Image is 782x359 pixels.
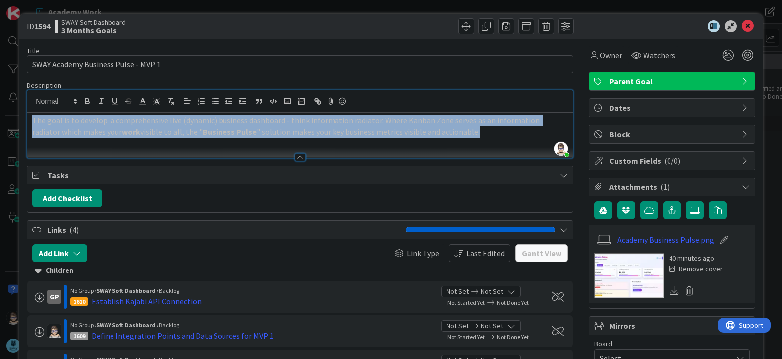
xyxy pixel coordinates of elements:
span: Not Started Yet [447,333,485,341]
span: ( 1 ) [660,182,670,192]
div: 1609 [70,332,88,340]
span: Dates [609,102,737,114]
span: Not Set [447,321,469,331]
div: Children [35,265,565,276]
a: Academy Business Pulse.png [617,234,714,246]
span: Owner [600,49,622,61]
span: Parent Goal [609,75,737,87]
strong: Business Pulse [203,127,257,137]
b: SWAY Soft Dashboard › [96,287,159,294]
span: No Group › [70,321,96,329]
p: The goal is to develop a comprehensive live (dynamic) business dashboard - think information radi... [32,115,567,137]
div: 1610 [70,297,88,306]
span: Not Done Yet [497,299,529,306]
button: Add Checklist [32,189,102,207]
span: ID [27,20,50,32]
span: Not Done Yet [497,333,529,341]
span: No Group › [70,287,96,294]
span: Link Type [407,247,439,259]
div: Define Integration Points and Data Sources for MVP 1 [92,330,274,342]
div: GP [47,290,61,304]
span: Custom Fields [609,155,737,167]
span: Links [47,224,400,236]
div: Download [669,284,680,297]
span: Mirrors [609,320,737,332]
span: Not Set [481,321,503,331]
span: Not Started Yet [447,299,485,306]
b: 3 Months Goals [61,26,126,34]
label: Title [27,46,40,55]
span: Backlog [159,287,179,294]
b: SWAY Soft Dashboard › [96,321,159,329]
span: Support [21,1,45,13]
span: ( 0/0 ) [664,156,680,166]
span: Watchers [643,49,675,61]
span: Not Set [447,286,469,297]
strong: work [122,127,140,137]
div: 40 minutes ago [669,253,723,264]
img: TP [47,324,61,338]
span: SWAY Soft Dashboard [61,18,126,26]
input: type card name here... [27,55,573,73]
b: 1594 [34,21,50,31]
span: Backlog [159,321,179,329]
button: Add Link [32,244,87,262]
button: Gantt View [515,244,568,262]
span: Tasks [47,169,555,181]
span: Attachments [609,181,737,193]
span: Not Set [481,286,503,297]
span: Last Edited [466,247,505,259]
img: GSQywPghEhdbY4OwXOWrjRcy4shk9sHH.png [554,142,568,156]
span: Block [609,128,737,140]
div: Remove cover [669,264,723,274]
div: Establish Kajabi API Connection [92,295,202,307]
span: Board [594,340,612,347]
button: Last Edited [449,244,510,262]
span: ( 4 ) [69,225,79,235]
span: Description [27,81,61,90]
